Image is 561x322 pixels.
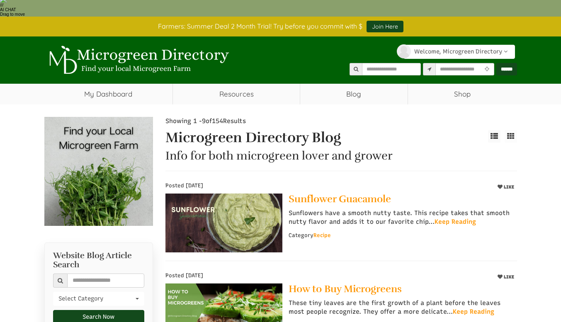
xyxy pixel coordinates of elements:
[44,117,153,226] img: Banner Ad
[165,130,458,145] h1: Microgreen Directory Blog
[403,45,515,59] a: Welcome, Microgreen Directory
[289,232,331,239] div: Category
[202,117,206,125] span: 9
[397,44,411,58] img: profile profile holder
[289,194,510,204] a: Sunflower Guacamole
[494,182,517,192] button: LIKE
[367,21,403,32] a: Join Here
[494,272,517,282] button: LIKE
[289,283,510,294] a: How to Buy Microgreens
[53,251,145,269] h2: Website Blog Article Search
[289,299,510,317] p: These tiny leaves are the first growth of a plant before the leaves most people recognize. They o...
[502,274,514,280] span: LIKE
[165,272,203,278] span: Posted [DATE]
[289,209,510,227] p: Sunflowers have a smooth nutty taste. This recipe takes that smooth nutty flavor and adds it to o...
[165,117,282,126] div: Showing 1 - of Results
[44,84,173,104] a: My Dashboard
[58,295,134,303] span: Select Category
[53,292,145,306] button: Select Category
[165,150,458,162] h2: Info for both microgreen lover and grower
[453,307,494,316] a: Keep Reading
[408,84,517,104] a: Shop
[44,46,231,75] img: Microgreen Directory
[212,117,223,125] span: 154
[165,194,282,252] img: Sunflower Guacamole
[173,84,300,104] a: Resources
[300,84,408,104] a: Blog
[502,184,514,190] span: LIKE
[38,21,523,32] div: Farmers: Summer Deal 2 Month Trial! Try before you commit with $
[165,182,203,189] span: Posted [DATE]
[313,232,331,238] a: Recipe
[435,218,476,226] a: Keep Reading
[483,67,491,72] i: Use Current Location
